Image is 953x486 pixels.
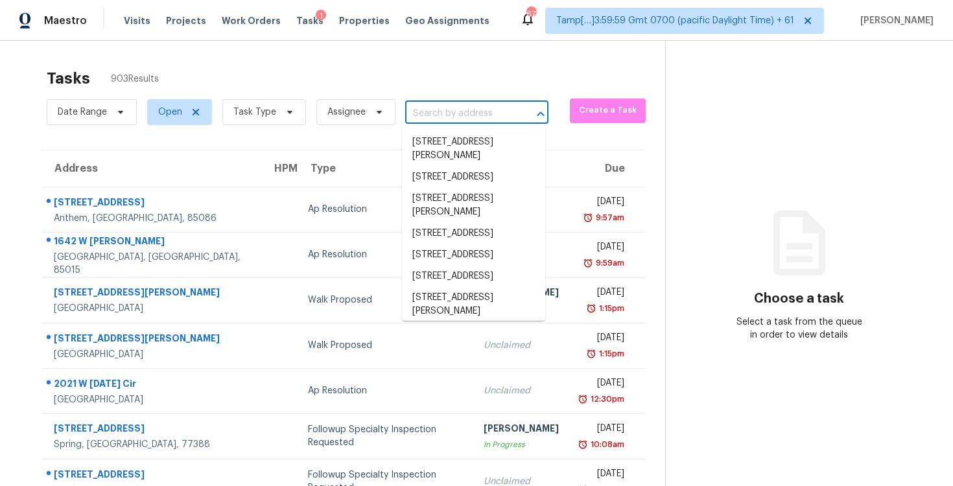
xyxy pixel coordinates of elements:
div: [STREET_ADDRESS] [54,422,251,438]
div: [GEOGRAPHIC_DATA] [54,302,251,315]
div: Unclaimed [484,339,559,352]
div: [DATE] [580,286,624,302]
h2: Tasks [47,72,90,85]
span: [PERSON_NAME] [855,14,934,27]
div: [GEOGRAPHIC_DATA] [54,348,251,361]
li: [STREET_ADDRESS][PERSON_NAME] [402,188,545,223]
li: [STREET_ADDRESS] [402,266,545,287]
div: Spring, [GEOGRAPHIC_DATA], 77388 [54,438,251,451]
div: [DATE] [580,422,624,438]
div: [STREET_ADDRESS] [54,468,251,484]
div: Ap Resolution [308,248,462,261]
span: 903 Results [111,73,159,86]
span: Properties [339,14,390,27]
span: Task Type [233,106,276,119]
span: Projects [166,14,206,27]
div: 12:30pm [588,393,624,406]
div: [PERSON_NAME] [484,422,559,438]
input: Search by address [405,104,512,124]
div: Ap Resolution [308,203,462,216]
div: 10:08am [588,438,624,451]
div: 9:57am [593,211,624,224]
div: [GEOGRAPHIC_DATA], [GEOGRAPHIC_DATA], 85015 [54,251,251,277]
li: [STREET_ADDRESS] [402,167,545,188]
li: [STREET_ADDRESS] [402,223,545,244]
div: Followup Specialty Inspection Requested [308,423,462,449]
img: Overdue Alarm Icon [578,438,588,451]
span: Create a Task [576,103,640,118]
div: 677 [526,8,535,21]
li: [STREET_ADDRESS][PERSON_NAME] [402,287,545,322]
span: Maestro [44,14,87,27]
span: Visits [124,14,150,27]
img: Overdue Alarm Icon [578,393,588,406]
div: [STREET_ADDRESS] [54,196,251,212]
div: [DATE] [580,240,624,257]
div: [DATE] [580,195,624,211]
div: [STREET_ADDRESS][PERSON_NAME] [54,286,251,302]
span: Date Range [58,106,107,119]
img: Overdue Alarm Icon [586,347,596,360]
div: Anthem, [GEOGRAPHIC_DATA], 85086 [54,212,251,225]
span: Work Orders [222,14,281,27]
div: [DATE] [580,331,624,347]
div: 1642 W [PERSON_NAME] [54,235,251,251]
th: Address [41,150,261,187]
div: 9:59am [593,257,624,270]
img: Overdue Alarm Icon [583,211,593,224]
div: [STREET_ADDRESS][PERSON_NAME] [54,332,251,348]
th: Type [298,150,473,187]
div: 1:15pm [596,302,624,315]
img: Overdue Alarm Icon [586,302,596,315]
th: Due [569,150,644,187]
div: 1:15pm [596,347,624,360]
div: Ap Resolution [308,384,462,397]
button: Create a Task [570,98,646,123]
div: [DATE] [580,376,624,393]
li: [STREET_ADDRESS] [402,244,545,266]
span: Tasks [296,16,324,25]
div: 1 [316,10,326,23]
span: Tamp[…]3:59:59 Gmt 0700 (pacific Daylight Time) + 61 [556,14,794,27]
span: Open [158,106,182,119]
div: 2021 W [DATE] Cir [54,377,251,393]
h3: Choose a task [754,292,844,305]
li: [STREET_ADDRESS][PERSON_NAME] [402,132,545,167]
th: HPM [261,150,298,187]
div: Unclaimed [484,384,559,397]
div: Walk Proposed [308,339,462,352]
span: Geo Assignments [405,14,489,27]
div: Walk Proposed [308,294,462,307]
div: Select a task from the queue in order to view details [733,316,865,341]
img: Overdue Alarm Icon [583,257,593,270]
span: Assignee [327,106,366,119]
button: Close [532,105,550,123]
div: In Progress [484,438,559,451]
div: [GEOGRAPHIC_DATA] [54,393,251,406]
div: [DATE] [580,467,624,483]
